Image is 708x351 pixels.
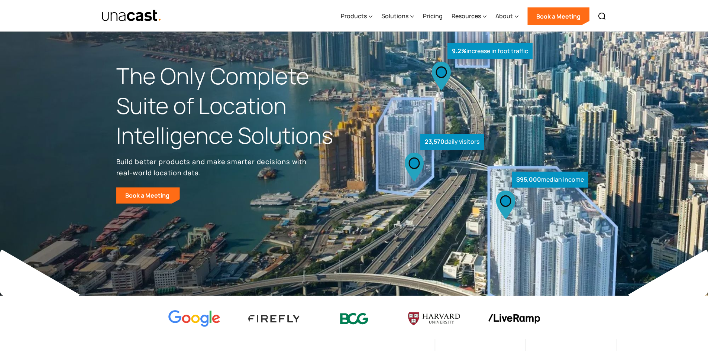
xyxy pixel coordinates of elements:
strong: $95,000 [516,175,541,183]
a: Pricing [423,1,443,32]
img: Unacast text logo [101,9,162,22]
a: home [101,9,162,22]
a: Book a Meeting [116,187,180,204]
img: BCG logo [328,308,380,329]
img: Google logo Color [168,310,220,328]
strong: 9.2% [452,47,466,55]
div: daily visitors [420,134,484,150]
div: Solutions [381,12,408,20]
h1: The Only Complete Suite of Location Intelligence Solutions [116,61,354,150]
img: liveramp logo [488,314,540,324]
img: Search icon [598,12,607,21]
div: Products [341,1,372,32]
p: Build better products and make smarter decisions with real-world location data. [116,156,310,178]
img: Harvard U logo [408,310,460,328]
div: Resources [452,1,486,32]
img: Firefly Advertising logo [248,315,300,322]
div: About [495,12,513,20]
div: About [495,1,518,32]
div: Products [341,12,367,20]
div: Solutions [381,1,414,32]
div: increase in foot traffic [447,43,533,59]
a: Book a Meeting [527,7,589,25]
div: Resources [452,12,481,20]
div: median income [512,172,588,188]
strong: 23,570 [425,137,444,146]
